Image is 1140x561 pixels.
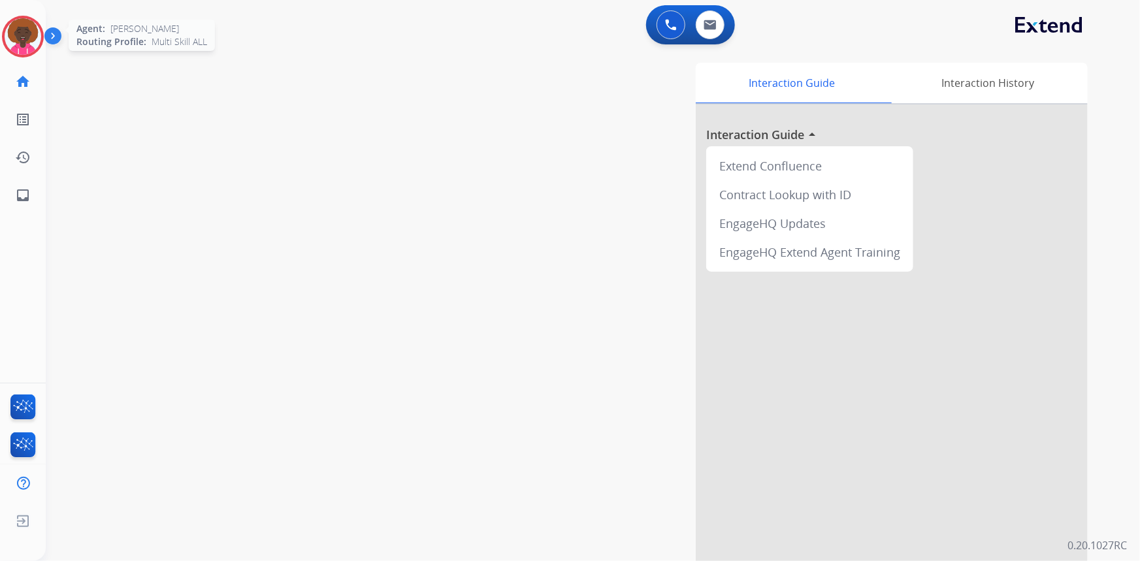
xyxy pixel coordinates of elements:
span: Agent: [76,22,105,35]
mat-icon: list_alt [15,112,31,127]
mat-icon: history [15,150,31,165]
div: Contract Lookup with ID [711,180,908,209]
img: avatar [5,18,41,55]
p: 0.20.1027RC [1067,537,1127,553]
div: EngageHQ Extend Agent Training [711,238,908,266]
span: Routing Profile: [76,35,146,48]
span: [PERSON_NAME] [110,22,179,35]
span: Multi Skill ALL [152,35,207,48]
div: EngageHQ Updates [711,209,908,238]
div: Interaction History [888,63,1088,103]
div: Extend Confluence [711,152,908,180]
mat-icon: home [15,74,31,89]
mat-icon: inbox [15,187,31,203]
div: Interaction Guide [696,63,888,103]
